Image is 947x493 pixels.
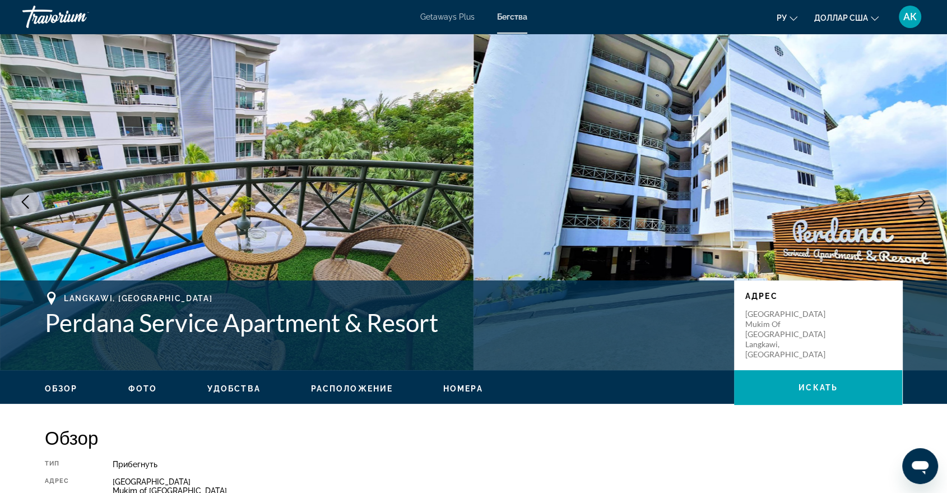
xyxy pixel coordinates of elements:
[895,5,925,29] button: Меню пользователя
[45,426,902,449] h2: Обзор
[777,13,787,22] font: ру
[497,12,527,21] a: Бегства
[113,460,902,469] div: Прибегнуть
[311,384,393,394] button: Расположение
[128,384,157,394] button: Фото
[443,384,483,393] span: Номера
[734,370,902,405] button: искать
[207,384,261,393] span: Удобства
[45,384,78,394] button: Обзор
[45,308,723,337] h1: Perdana Service Apartment & Resort
[902,448,938,484] iframe: Кнопка запуска окна обмена сообщениями
[420,12,475,21] a: Getaways Plus
[745,309,835,360] p: [GEOGRAPHIC_DATA] Mukim of [GEOGRAPHIC_DATA] Langkawi, [GEOGRAPHIC_DATA]
[799,383,838,392] span: искать
[22,2,134,31] a: Травориум
[443,384,483,394] button: Номера
[777,10,797,26] button: Изменить язык
[745,292,891,301] p: Адрес
[128,384,157,393] span: Фото
[814,10,879,26] button: Изменить валюту
[64,294,212,303] span: Langkawi, [GEOGRAPHIC_DATA]
[908,188,936,216] button: Next image
[903,11,917,22] font: АК
[45,384,78,393] span: Обзор
[45,460,85,469] div: Тип
[11,188,39,216] button: Previous image
[814,13,868,22] font: доллар США
[207,384,261,394] button: Удобства
[311,384,393,393] span: Расположение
